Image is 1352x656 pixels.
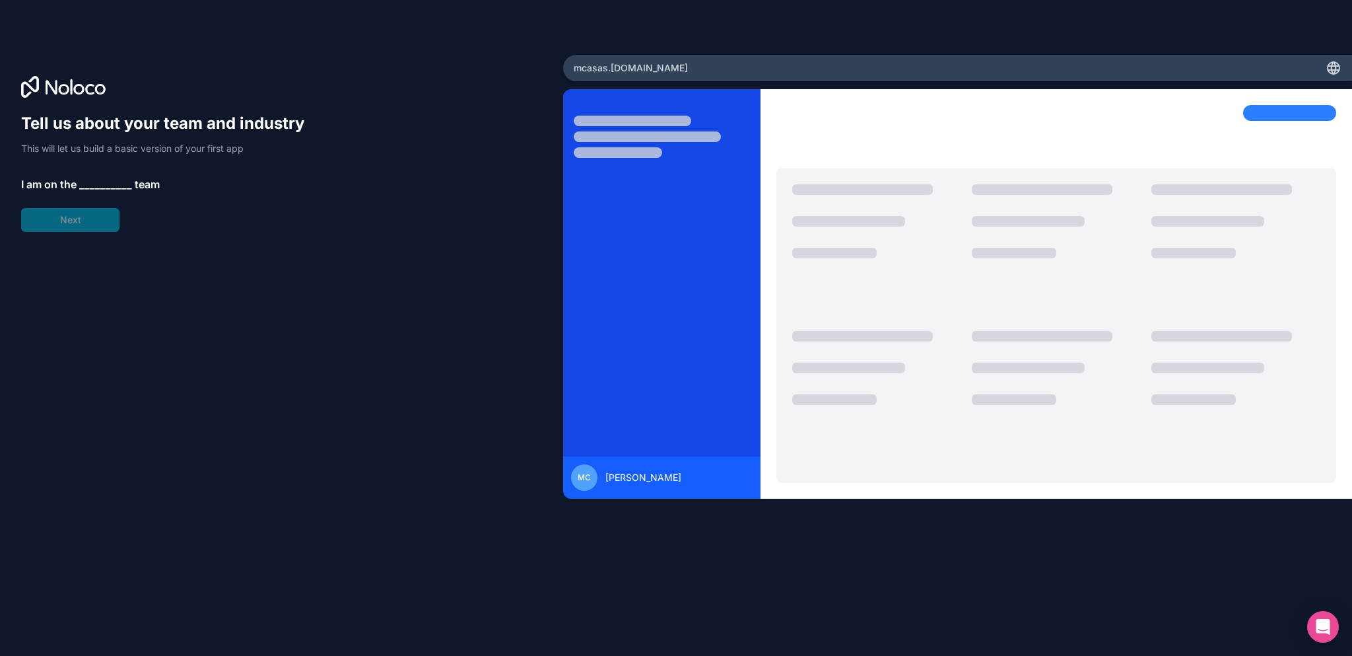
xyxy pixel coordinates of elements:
[574,61,688,75] span: mcasas .[DOMAIN_NAME]
[21,113,317,134] h1: Tell us about your team and industry
[135,176,160,192] span: team
[578,472,591,483] span: MC
[79,176,132,192] span: __________
[605,471,681,484] span: [PERSON_NAME]
[21,142,317,155] p: This will let us build a basic version of your first app
[1307,611,1339,643] div: Open Intercom Messenger
[21,176,77,192] span: I am on the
